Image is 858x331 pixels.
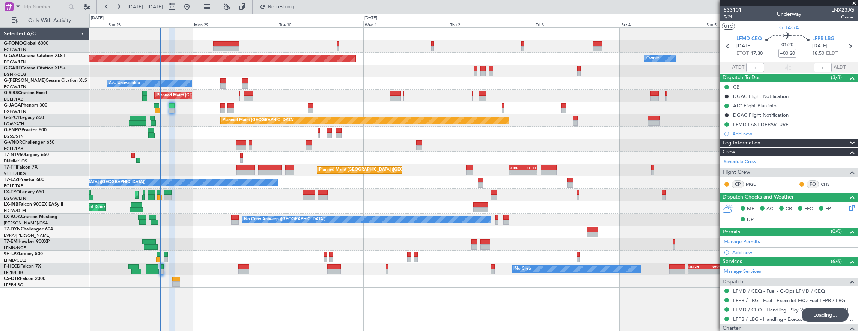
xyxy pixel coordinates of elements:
span: LFPB LBG [812,35,834,43]
a: EGLF/FAB [4,183,23,189]
span: FP [825,205,831,213]
div: Add new [732,131,854,137]
span: Dispatch To-Dos [723,74,760,82]
span: T7-N1960 [4,153,25,157]
a: G-JAGAPhenom 300 [4,103,47,108]
div: [DATE] [91,15,104,21]
span: 01:20 [781,41,793,49]
div: Planned Maint [GEOGRAPHIC_DATA] ([GEOGRAPHIC_DATA]) [137,189,256,200]
span: Services [723,257,742,266]
div: No Crew [515,263,532,275]
a: G-SIRSCitation Excel [4,91,47,95]
div: - [510,170,523,175]
a: Schedule Crew [724,158,756,166]
span: G-ENRG [4,128,21,132]
a: T7-N1960Legacy 650 [4,153,49,157]
a: LFPB / LBG - Fuel - ExecuJet FBO Fuel LFPB / LBG [733,297,845,304]
span: [DATE] [736,42,752,50]
a: 9H-LPZLegacy 500 [4,252,43,256]
a: G-SPCYLegacy 650 [4,116,44,120]
span: Dispatch [723,278,743,286]
a: LX-INBFalcon 900EX EASy II [4,202,63,207]
a: EGGW/LTN [4,84,26,90]
div: Sun 28 [107,21,193,27]
span: G-SIRS [4,91,18,95]
span: G-FOMO [4,41,23,46]
div: Unplanned Maint Roma (Ciampino) [61,202,128,213]
a: EGLF/FAB [4,146,23,152]
button: Refreshing... [256,1,301,13]
span: Owner [831,14,854,20]
div: ATC Flight Plan info [733,102,777,109]
a: LGAV/ATH [4,121,24,127]
div: Owner [646,53,659,64]
a: G-GAALCessna Citation XLS+ [4,54,66,58]
span: LX-TRO [4,190,20,194]
span: Only With Activity [20,18,79,23]
span: LX-INB [4,202,18,207]
div: Planned Maint [GEOGRAPHIC_DATA] ([GEOGRAPHIC_DATA]) [319,164,437,176]
a: T7-EMIHawker 900XP [4,239,50,244]
a: LFMN/NCE [4,245,26,251]
a: EGLF/FAB [4,96,23,102]
div: - [523,170,537,175]
a: LFPB / LBG - Handling - ExecuJet (Skyvalet) LFPB / LBG [733,316,854,322]
a: EGSS/STN [4,134,24,139]
a: EGNR/CEG [4,72,26,77]
button: Only With Activity [8,15,81,27]
a: LFMD / CEQ - Handling - Sky Valet Cannes ** My Handling**LFMD / CEQ [733,307,854,313]
div: LFMD LAST DEPARTURE [733,121,789,128]
span: Permits [723,228,740,236]
span: LNX23JG [831,6,854,14]
span: G-[PERSON_NAME] [4,78,45,83]
a: EGGW/LTN [4,59,26,65]
span: G-SPCY [4,116,20,120]
span: ETOT [736,50,749,57]
span: 17:30 [751,50,763,57]
span: (3/3) [831,74,842,81]
a: CHS [821,181,838,188]
a: EVRA/[PERSON_NAME] [4,233,50,238]
div: CP [732,180,744,188]
a: EGGW/LTN [4,47,26,53]
span: G-GARE [4,66,21,71]
a: DNMM/LOS [4,158,27,164]
div: Planned Maint [GEOGRAPHIC_DATA] [223,115,294,126]
span: MF [747,205,754,213]
a: G-FOMOGlobal 6000 [4,41,48,46]
span: [DATE] [812,42,828,50]
div: Mon 29 [193,21,278,27]
div: Fri 3 [534,21,620,27]
span: G-GAAL [4,54,21,58]
span: Crew [723,148,735,156]
a: EDLW/DTM [4,208,26,214]
span: T7-LZZI [4,178,19,182]
span: G-JAGA [779,24,799,32]
span: T7-FFI [4,165,17,170]
a: CS-DTRFalcon 2000 [4,277,45,281]
a: T7-DYNChallenger 604 [4,227,53,232]
div: Sun 5 [705,21,790,27]
a: [PERSON_NAME]/QSA [4,220,48,226]
span: 533101 [724,6,742,14]
div: Add new [732,249,854,256]
a: G-VNORChallenger 650 [4,140,54,145]
span: ATOT [732,64,744,71]
span: LFMD CEQ [736,35,762,43]
div: CB [733,84,739,90]
span: Flight Crew [723,168,750,177]
div: FO [807,180,819,188]
span: (0/0) [831,227,842,235]
div: DGAC Flight Notification [733,112,789,118]
a: F-HECDFalcon 7X [4,264,41,269]
a: LFPB/LBG [4,282,23,288]
span: Refreshing... [268,4,299,9]
div: Tue 30 [278,21,363,27]
span: LX-AOA [4,215,21,219]
span: CR [786,205,792,213]
a: LFMD/CEQ [4,257,26,263]
div: A/C Unavailable [109,78,140,89]
a: G-GARECessna Citation XLS+ [4,66,66,71]
a: MGU [746,181,763,188]
div: RJBB [510,165,523,170]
